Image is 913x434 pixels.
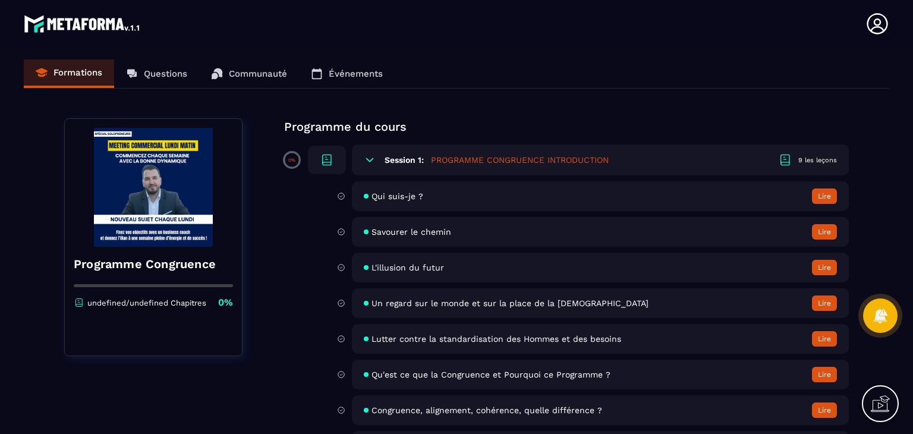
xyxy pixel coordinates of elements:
span: Congruence, alignement, cohérence, quelle différence ? [372,405,602,415]
div: 9 les leçons [798,156,837,165]
span: L'illusion du futur [372,263,444,272]
h5: PROGRAMME CONGRUENCE INTRODUCTION [431,154,609,166]
span: Qui suis-je ? [372,191,423,201]
span: Lutter contre la standardisation des Hommes et des besoins [372,334,621,344]
p: Programme du cours [284,118,849,135]
p: undefined/undefined Chapitres [87,298,206,307]
h4: Programme Congruence [74,256,233,272]
button: Lire [812,367,837,382]
button: Lire [812,224,837,240]
img: logo [24,12,141,36]
span: Qu'est ce que la Congruence et Pourquoi ce Programme ? [372,370,610,379]
p: 0% [288,158,295,163]
button: Lire [812,260,837,275]
p: 0% [218,296,233,309]
button: Lire [812,295,837,311]
span: Savourer le chemin [372,227,451,237]
button: Lire [812,188,837,204]
button: Lire [812,402,837,418]
h6: Session 1: [385,155,424,165]
span: Un regard sur le monde et sur la place de la [DEMOGRAPHIC_DATA] [372,298,648,308]
img: banner [74,128,233,247]
button: Lire [812,331,837,347]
